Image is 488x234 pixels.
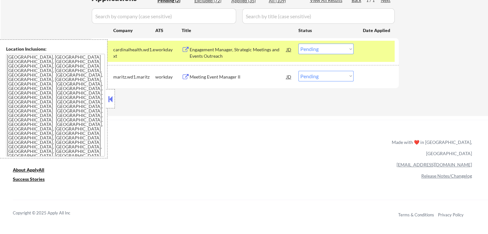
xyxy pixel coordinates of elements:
[155,46,182,53] div: workday
[13,176,45,182] u: Success Stories
[389,137,472,159] div: Made with ❤️ in [GEOGRAPHIC_DATA], [GEOGRAPHIC_DATA]
[286,71,292,82] div: JD
[6,46,105,52] div: Location Inclusions:
[182,27,292,34] div: Title
[398,212,434,217] a: Terms & Conditions
[92,8,236,24] input: Search by company (case sensitive)
[155,74,182,80] div: workday
[242,8,395,24] input: Search by title (case sensitive)
[13,166,53,174] a: About ApplyAll
[155,27,182,34] div: ATS
[286,44,292,55] div: JD
[13,176,53,184] a: Success Stories
[363,27,391,34] div: Date Applied
[438,212,464,217] a: Privacy Policy
[13,146,258,152] a: Refer & earn free applications 👯‍♀️
[113,74,155,80] div: maritz.wd1.maritz
[190,74,287,80] div: Meeting Event Manager II
[113,27,155,34] div: Company
[397,162,472,167] a: [EMAIL_ADDRESS][DOMAIN_NAME]
[13,210,87,216] div: Copyright © 2025 Apply All Inc
[298,24,354,36] div: Status
[421,173,472,179] a: Release Notes/Changelog
[13,167,44,172] u: About ApplyAll
[113,46,155,59] div: cardinalhealth.wd1.ext
[190,46,287,59] div: Engagement Manager, Strategic Meetings and Events Outreach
